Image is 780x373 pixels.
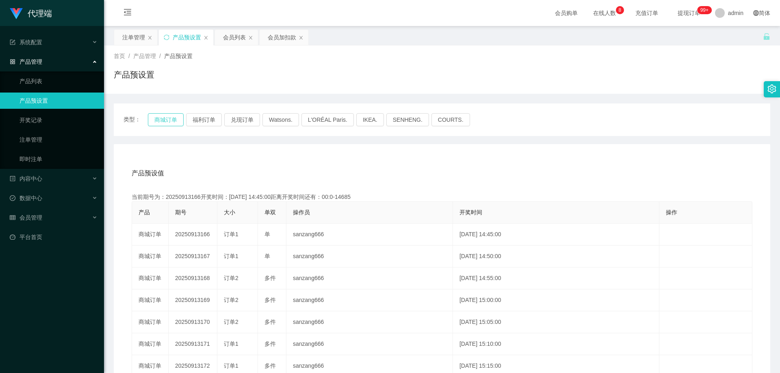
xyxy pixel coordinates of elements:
td: sanzang666 [286,246,453,267]
span: 开奖时间 [459,209,482,216]
td: 商城订单 [132,311,169,333]
span: 单双 [264,209,276,216]
span: 产品管理 [10,58,42,65]
a: 即时注单 [19,151,97,167]
span: 在线人数 [589,10,620,16]
i: 图标: profile [10,176,15,181]
h1: 代理端 [28,0,52,26]
a: 产品列表 [19,73,97,89]
td: [DATE] 15:00:00 [453,289,659,311]
td: sanzang666 [286,333,453,355]
span: / [128,53,130,59]
span: 多件 [264,297,276,303]
i: 图标: setting [767,84,776,93]
a: 注单管理 [19,132,97,148]
span: 单 [264,231,270,237]
button: SENHENG. [386,113,429,126]
span: 内容中心 [10,175,42,182]
span: 多件 [264,341,276,347]
td: 20250913169 [169,289,217,311]
p: 8 [619,6,622,14]
span: 订单1 [224,341,238,347]
td: 商城订单 [132,333,169,355]
i: 图标: global [753,10,759,16]
span: 充值订单 [631,10,662,16]
span: 订单2 [224,297,238,303]
td: 20250913171 [169,333,217,355]
a: 开奖记录 [19,112,97,128]
td: [DATE] 14:55:00 [453,267,659,289]
span: 订单1 [224,231,238,237]
div: 产品预设置 [173,30,201,45]
td: 20250913166 [169,224,217,246]
span: 操作 [666,209,677,216]
td: 20250913168 [169,267,217,289]
span: 类型： [123,113,148,126]
sup: 8 [616,6,624,14]
i: 图标: close [248,35,253,40]
button: IKEA. [356,113,384,126]
td: 商城订单 [132,246,169,267]
img: logo.9652507e.png [10,8,23,19]
td: [DATE] 15:05:00 [453,311,659,333]
div: 会员列表 [223,30,246,45]
i: 图标: close [299,35,303,40]
button: 福利订单 [186,113,222,126]
i: 图标: check-circle-o [10,195,15,201]
i: 图标: appstore-o [10,59,15,65]
a: 代理端 [10,10,52,16]
span: 产品管理 [133,53,156,59]
span: 多件 [264,362,276,369]
span: 产品预设置 [164,53,193,59]
button: Watsons. [262,113,299,126]
span: 产品预设值 [132,168,164,178]
i: 图标: menu-fold [114,0,141,26]
td: 商城订单 [132,267,169,289]
span: 多件 [264,275,276,281]
td: [DATE] 14:50:00 [453,246,659,267]
span: 会员管理 [10,214,42,221]
a: 图标: dashboard平台首页 [10,229,97,245]
td: 20250913167 [169,246,217,267]
div: 会员加扣款 [268,30,296,45]
h1: 产品预设置 [114,69,154,81]
button: 商城订单 [148,113,184,126]
td: [DATE] 15:10:00 [453,333,659,355]
a: 产品预设置 [19,93,97,109]
span: 多件 [264,319,276,325]
sup: 1184 [697,6,712,14]
span: 单 [264,253,270,259]
i: 图标: unlock [763,33,770,40]
span: 期号 [175,209,186,216]
button: 兑现订单 [224,113,260,126]
td: sanzang666 [286,289,453,311]
button: L'ORÉAL Paris. [301,113,354,126]
td: 商城订单 [132,289,169,311]
span: 系统配置 [10,39,42,45]
td: [DATE] 14:45:00 [453,224,659,246]
td: sanzang666 [286,311,453,333]
span: 数据中心 [10,195,42,201]
span: 提现订单 [674,10,704,16]
i: 图标: table [10,215,15,220]
span: 首页 [114,53,125,59]
span: 订单2 [224,275,238,281]
div: 当前期号为：20250913166开奖时间：[DATE] 14:45:00距离开奖时间还有：00:0-14685 [132,193,752,201]
i: 图标: sync [164,34,169,40]
i: 图标: close [147,35,152,40]
span: 订单1 [224,362,238,369]
span: 订单2 [224,319,238,325]
i: 图标: close [204,35,208,40]
td: 商城订单 [132,224,169,246]
span: 大小 [224,209,235,216]
span: 产品 [139,209,150,216]
span: 订单1 [224,253,238,259]
i: 图标: form [10,39,15,45]
td: sanzang666 [286,267,453,289]
td: 20250913170 [169,311,217,333]
button: COURTS. [431,113,470,126]
span: 操作员 [293,209,310,216]
td: sanzang666 [286,224,453,246]
div: 注单管理 [122,30,145,45]
span: / [159,53,161,59]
